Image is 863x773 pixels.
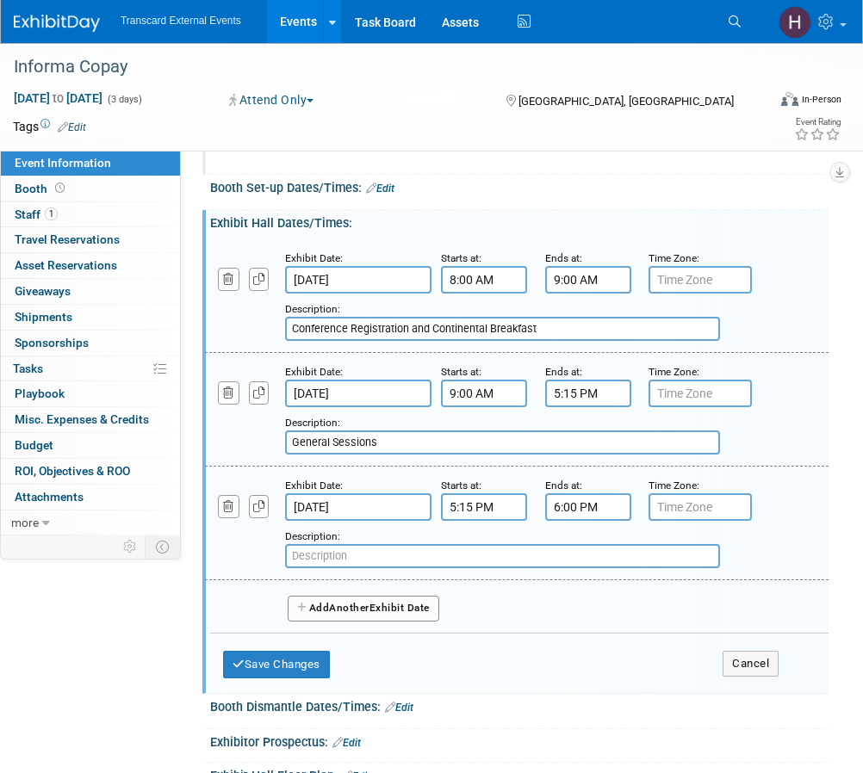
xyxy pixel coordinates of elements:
span: Travel Reservations [15,232,120,246]
span: Asset Reservations [15,258,117,272]
small: Starts at: [441,252,481,264]
a: Travel Reservations [1,227,180,252]
span: Staff [15,207,58,221]
input: Description [285,544,720,568]
input: Date [285,380,431,407]
a: Misc. Expenses & Credits [1,407,180,432]
small: Time Zone: [649,252,699,264]
input: Date [285,493,431,521]
small: Starts at: [441,366,481,378]
span: 1 [45,207,58,220]
span: Misc. Expenses & Credits [15,412,149,426]
small: Exhibit Date: [285,479,343,492]
a: Staff1 [1,202,180,227]
input: Time Zone [649,266,752,294]
div: Event Format [714,90,841,115]
span: Giveaways [15,284,71,298]
input: Time Zone [649,493,752,521]
small: Starts at: [441,479,481,492]
input: Date [285,266,431,294]
span: Attachments [15,490,84,504]
small: Time Zone: [649,366,699,378]
a: Asset Reservations [1,253,180,278]
a: Edit [332,737,361,749]
span: Event Information [15,156,111,170]
input: End Time [545,493,631,521]
span: [DATE] [DATE] [13,90,103,106]
small: Time Zone: [649,479,699,492]
button: AddAnotherExhibit Date [288,596,439,621]
input: Start Time [441,266,527,294]
div: Exhibit Hall Dates/Times: [210,210,829,232]
div: Event Rating [794,118,841,127]
img: Haille Dinger [779,6,811,39]
small: Exhibit Date: [285,366,343,378]
td: Tags [13,118,86,135]
input: Description [285,317,720,341]
span: Booth [15,182,68,195]
input: End Time [545,266,631,294]
span: to [50,91,66,105]
a: Booth [1,176,180,201]
span: ROI, Objectives & ROO [15,464,130,478]
input: Time Zone [649,380,752,407]
small: Description: [285,417,340,429]
span: Tasks [13,362,43,375]
span: Transcard External Events [121,15,241,27]
div: Booth Dismantle Dates/Times: [210,694,829,716]
a: Giveaways [1,279,180,304]
a: Sponsorships [1,331,180,356]
a: Budget [1,433,180,458]
input: Start Time [441,380,527,407]
button: Cancel [723,651,779,677]
small: Ends at: [545,479,582,492]
div: In-Person [801,93,841,106]
small: Exhibit Date: [285,252,343,264]
div: Booth Set-up Dates/Times: [210,175,829,197]
span: Sponsorships [15,336,89,349]
span: Shipments [15,310,72,324]
a: Shipments [1,305,180,330]
input: End Time [545,380,631,407]
div: Exhibitor Prospectus: [210,729,829,751]
img: ExhibitDay [14,15,100,32]
small: Ends at: [545,366,582,378]
td: Personalize Event Tab Strip [115,535,146,558]
a: Playbook [1,381,180,406]
a: more [1,510,180,535]
a: ROI, Objectives & ROO [1,459,180,484]
button: Save Changes [223,651,330,678]
div: Informa Copay [8,52,759,83]
small: Description: [285,530,340,542]
span: Another [329,602,369,614]
td: Toggle Event Tabs [146,535,181,558]
a: Edit [366,182,394,195]
span: more [11,516,39,529]
span: Booth not reserved yet [52,182,68,195]
span: [GEOGRAPHIC_DATA], [GEOGRAPHIC_DATA] [518,95,734,108]
a: Attachments [1,485,180,510]
a: Edit [385,702,413,714]
a: Event Information [1,151,180,176]
small: Description: [285,303,340,315]
img: Format-Inperson.png [781,92,798,106]
input: Start Time [441,493,527,521]
small: Ends at: [545,252,582,264]
span: Budget [15,438,53,452]
span: Playbook [15,386,65,400]
span: (3 days) [106,94,142,105]
a: Tasks [1,356,180,381]
a: Edit [58,121,86,133]
button: Attend Only [223,91,320,108]
input: Description [285,430,720,455]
